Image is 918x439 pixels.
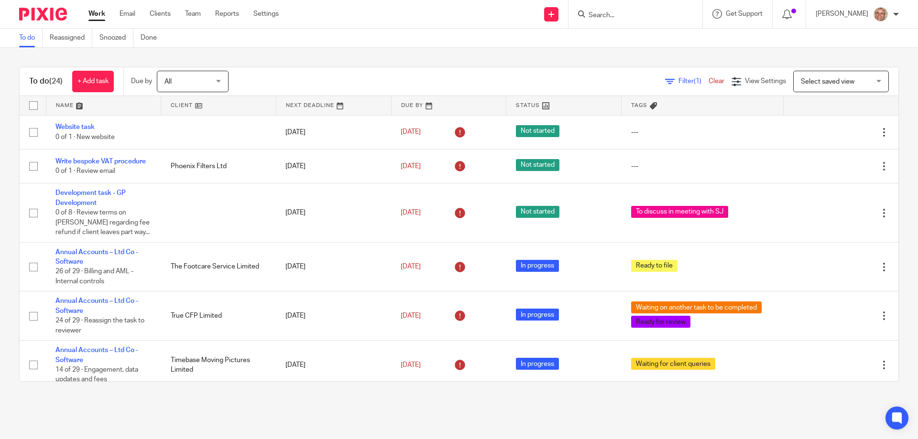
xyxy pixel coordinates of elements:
[631,128,774,137] div: ---
[185,9,201,19] a: Team
[55,209,150,236] span: 0 of 8 · Review terms on [PERSON_NAME] regarding fee refund if client leaves part way...
[55,124,95,130] a: Website task
[55,190,126,206] a: Development task - GP Development
[631,301,762,313] span: Waiting on another task to be completed
[141,29,164,47] a: Done
[816,9,868,19] p: [PERSON_NAME]
[29,76,63,86] h1: To do
[99,29,133,47] a: Snoozed
[161,149,276,183] td: Phoenix Filters Ltd
[164,78,172,85] span: All
[55,168,115,174] span: 0 of 1 · Review email
[55,347,138,363] a: Annual Accounts – Ltd Co - Software
[694,78,701,85] span: (1)
[631,103,647,108] span: Tags
[49,77,63,85] span: (24)
[401,163,421,170] span: [DATE]
[631,358,715,370] span: Waiting for client queries
[150,9,171,19] a: Clients
[401,263,421,270] span: [DATE]
[19,29,43,47] a: To do
[215,9,239,19] a: Reports
[276,115,391,149] td: [DATE]
[88,9,105,19] a: Work
[55,249,138,265] a: Annual Accounts – Ltd Co - Software
[55,134,115,140] span: 0 of 1 · New website
[516,260,559,272] span: In progress
[161,242,276,291] td: The Footcare Service Limited
[161,291,276,341] td: True CFP Limited
[131,76,152,86] p: Due by
[873,7,888,22] img: SJ.jpg
[801,78,854,85] span: Select saved view
[55,317,144,334] span: 24 of 29 · Reassign the task to reviewer
[516,206,559,218] span: Not started
[745,78,786,85] span: View Settings
[55,268,133,285] span: 26 of 29 · Billing and AML - Internal controls
[55,158,146,165] a: Write bespoke VAT procedure
[588,11,674,20] input: Search
[401,129,421,136] span: [DATE]
[631,316,690,328] span: Ready for review
[120,9,135,19] a: Email
[631,260,678,272] span: Ready to file
[631,161,774,171] div: ---
[516,309,559,321] span: In progress
[50,29,92,47] a: Reassigned
[276,341,391,390] td: [DATE]
[276,291,391,341] td: [DATE]
[678,78,709,85] span: Filter
[19,8,67,21] img: Pixie
[516,159,559,171] span: Not started
[276,183,391,242] td: [DATE]
[726,11,763,17] span: Get Support
[55,298,138,314] a: Annual Accounts – Ltd Co - Software
[276,149,391,183] td: [DATE]
[631,206,728,218] span: To discuss in meeting with SJ
[401,209,421,216] span: [DATE]
[55,366,138,383] span: 14 of 29 · Engagement, data updates and fees
[253,9,279,19] a: Settings
[276,242,391,291] td: [DATE]
[516,358,559,370] span: In progress
[401,312,421,319] span: [DATE]
[161,341,276,390] td: Timebase Moving Pictures Limited
[709,78,724,85] a: Clear
[401,362,421,368] span: [DATE]
[516,125,559,137] span: Not started
[72,71,114,92] a: + Add task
